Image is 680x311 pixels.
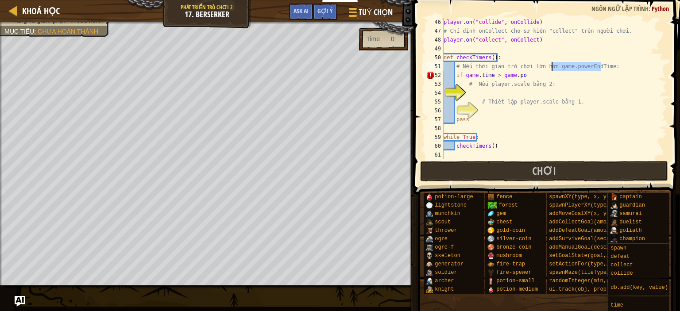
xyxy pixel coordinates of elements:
[435,219,451,225] span: scout
[496,227,525,234] span: gold-coin
[487,219,495,226] img: portrait.png
[426,71,444,80] div: 52
[619,211,641,217] span: samurai
[549,194,610,200] span: spawnXY(type, x, y)
[359,7,393,18] span: Tuỳ chọn
[294,7,309,15] span: Ask AI
[426,219,433,226] img: portrait.png
[610,227,618,234] img: portrait.png
[426,97,444,106] div: 55
[496,253,522,259] span: mushroom
[549,219,619,225] span: addCollectGoal(amount)
[18,5,60,17] a: Khoá học
[619,236,645,242] span: champion
[549,244,632,250] span: addManualGoal(description)
[610,210,618,217] img: portrait.png
[4,28,34,35] span: Mục tiêu
[426,80,444,88] div: 53
[426,53,444,62] div: 50
[426,244,433,251] img: portrait.png
[610,202,618,209] img: portrait.png
[496,236,531,242] span: silver-coin
[435,253,460,259] span: skeleton
[591,4,649,13] span: Ngôn ngữ lập trình
[610,270,633,276] span: collide
[549,202,629,208] span: spawnPlayerXY(type, x, y)
[391,35,394,43] div: 0
[435,227,457,234] span: thrower
[317,7,333,15] span: Gợi ý
[549,278,622,284] span: randomInteger(min, max)
[610,245,626,251] span: spawn
[496,211,506,217] span: gem
[34,28,38,35] span: :
[426,193,433,200] img: portrait.png
[426,252,433,259] img: portrait.png
[549,286,610,292] span: ui.track(obj, prop)
[649,4,652,13] span: :
[619,219,641,225] span: duelist
[435,211,460,217] span: munchkin
[38,28,98,35] span: Chưa hoàn thành
[610,253,630,260] span: defeat
[487,244,495,251] img: portrait.png
[435,269,457,276] span: soldier
[499,202,518,208] span: forest
[435,244,454,250] span: ogre-f
[426,35,444,44] div: 48
[532,164,556,178] span: Chơi
[426,115,444,124] div: 57
[426,27,444,35] div: 47
[435,194,473,200] span: potion-large
[426,106,444,115] div: 56
[426,62,444,71] div: 51
[610,302,623,308] span: time
[22,5,60,17] span: Khoá học
[426,235,433,242] img: portrait.png
[487,252,495,259] img: portrait.png
[487,193,495,200] img: portrait.png
[610,284,668,291] span: db.add(key, value)
[610,235,618,242] img: portrait.png
[487,227,495,234] img: portrait.png
[619,194,641,200] span: captain
[420,161,668,181] button: Chơi
[549,261,657,267] span: setActionFor(type, event, handler)
[487,202,497,209] img: trees_1.png
[610,193,618,200] img: portrait.png
[426,286,433,293] img: portrait.png
[487,269,495,276] img: portrait.png
[426,261,433,268] img: portrait.png
[426,277,433,284] img: portrait.png
[435,278,454,284] span: archer
[549,269,629,276] span: spawnMaze(tileType, seed)
[496,261,525,267] span: fire-trap
[549,236,622,242] span: addSurviveGoal(seconds)
[426,210,433,217] img: portrait.png
[610,262,633,268] span: collect
[426,150,444,159] div: 61
[426,269,433,276] img: portrait.png
[619,227,641,234] span: goliath
[15,296,25,307] button: Ask AI
[496,244,531,250] span: bronze-coin
[435,202,467,208] span: lightstone
[496,286,538,292] span: potion-medium
[496,194,512,200] span: fence
[487,286,495,293] img: portrait.png
[549,211,610,217] span: addMoveGoalXY(x, y)
[426,44,444,53] div: 49
[426,133,444,142] div: 59
[549,253,635,259] span: setGoalState(goal, success)
[366,35,380,43] div: Time
[496,269,531,276] span: fire-spewer
[487,235,495,242] img: portrait.png
[435,286,454,292] span: knight
[496,278,534,284] span: potion-small
[610,219,618,226] img: portrait.png
[487,277,495,284] img: portrait.png
[426,227,433,234] img: portrait.png
[652,4,669,13] span: Python
[549,227,616,234] span: addDefeatGoal(amount)
[435,236,448,242] span: ogre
